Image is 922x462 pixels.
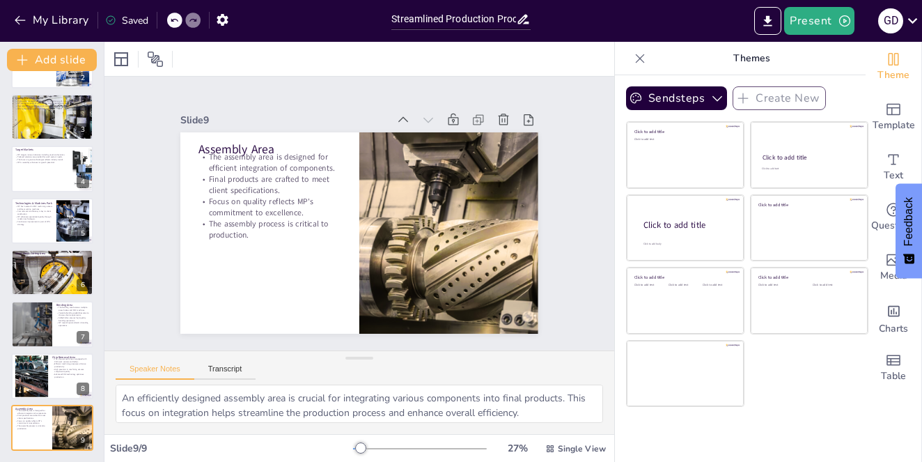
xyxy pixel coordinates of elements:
p: The assembly area is designed for efficient integration of components. [15,409,48,414]
button: My Library [10,9,95,31]
button: Duplicate Slide [53,409,70,426]
button: Delete Slide [72,202,89,219]
div: Slide 9 / 9 [110,442,353,455]
span: Template [873,118,915,133]
div: Click to add title [634,129,734,134]
button: Export to PowerPoint [754,7,781,35]
p: Focus on quality reflects MP's commitment to excellence. [15,419,48,424]
button: Present [784,7,854,35]
p: Technologies & Machines Park [15,201,52,205]
div: Click to add body [643,242,731,246]
p: MP meets high standards in bending operations. [56,322,89,327]
span: Media [880,268,907,284]
div: 8 [11,353,93,399]
div: Get real-time input from your audience [866,192,921,242]
button: Sendsteps [626,86,727,110]
div: 9 [11,405,93,451]
span: Theme [877,68,909,83]
p: High-quality materials are essential for compliance with industry standards. [15,100,89,102]
textarea: An efficiently designed assembly area is crucial for integrating various components into final pr... [116,385,603,423]
div: Click to add text [634,138,734,141]
p: Bending Area [56,303,89,307]
p: Target Markets [15,148,69,152]
div: 5 [77,227,89,240]
button: Speaker Notes [116,364,194,380]
button: Duplicate Slide [53,202,70,219]
p: Tailored solutions are provided for each sector's needs. [15,156,69,159]
button: Delete Slide [72,98,89,115]
div: Click to add title [643,220,733,231]
div: Add text boxes [866,142,921,192]
span: Questions [871,218,916,233]
p: Skilled labor ensures high-quality bending operations. [56,317,89,322]
div: 7 [11,301,93,347]
span: Position [147,51,164,68]
p: Continuous improvement is part of MP's strategy. [15,220,52,225]
button: Duplicate Slide [53,98,70,115]
p: MP sources a variety of materials for diverse applications. [15,102,89,105]
div: Slide 9 [180,114,388,127]
button: Transcript [194,364,256,380]
p: Themes [651,42,852,75]
p: The assembly process is critical to production. [198,218,342,240]
div: Layout [110,48,132,70]
button: Create New [733,86,826,110]
p: Assembly Area [198,141,342,157]
div: Add ready made slides [866,92,921,142]
div: 4 [77,176,89,188]
div: 6 [11,249,93,295]
p: Advanced CNC technology optimizes production. [52,373,89,378]
button: Add slide [7,49,97,71]
div: Add charts and graphs [866,293,921,343]
div: Click to add title [758,201,858,207]
button: Duplicate Slide [53,150,70,167]
p: Focus on quality reflects MP's commitment to excellence. [198,197,342,219]
div: Click to add text [758,284,802,287]
div: 6 [77,279,89,291]
p: The chip removal area is equipped with CNC work centers and lathes. [52,357,89,362]
span: Table [881,369,906,384]
span: Charts [879,321,908,337]
button: Delete Slide [72,254,89,270]
p: The bending area features multiple press brakes and CNC machines. [56,307,89,311]
div: Change the overall theme [866,42,921,92]
p: The assembly area is designed for efficient integration of components. [198,152,342,174]
button: Duplicate Slide [53,357,70,374]
button: Delete Slide [72,409,89,426]
p: Chip Removal Area [52,355,89,359]
p: MP targets various industries including naval and aviation. [15,153,69,156]
div: 4 [11,146,93,192]
button: Delete Slide [72,357,89,374]
p: Final products are crafted to meet client specifications. [198,174,342,197]
div: Click to add text [669,284,700,287]
div: Add images, graphics, shapes or video [866,242,921,293]
span: Feedback [903,197,915,246]
div: 9 [77,434,89,447]
div: Saved [105,14,148,27]
div: Click to add text [634,284,666,287]
p: Assembly Area [15,407,48,411]
div: 7 [77,331,89,344]
p: High precision in machining ensures component quality. [52,368,89,373]
button: Duplicate Slide [53,254,70,270]
p: High productivity is achieved through modern technology. [15,258,89,261]
div: 3 [77,123,89,136]
p: Quality Materials [15,96,89,100]
button: Delete Slide [72,305,89,322]
div: 2 [77,72,89,84]
p: The assembly process is critical to production. [15,424,48,429]
p: Commitment to efficiency is key to client satisfaction. [15,210,52,215]
div: Click to add title [763,153,855,162]
span: Single View [558,443,606,454]
p: MP has invested in CNC machining centers and laser cutting machines. [15,205,52,210]
span: Text [884,168,903,183]
div: Click to add title [634,275,734,280]
p: Precision in cutting operations ensures high-quality components. [15,260,89,263]
p: Commitment to quality materials ensures product reliability. [15,105,89,107]
input: Insert title [391,9,517,29]
p: The focus on green technologies reflects industry trends. [15,158,69,161]
div: Add a table [866,343,921,393]
p: Sheet Metal Cutting Area [15,252,89,256]
p: MP's versatility enhances its growth potential. [15,161,69,164]
p: MP operates advanced cutting centers and laser machines. [15,255,89,258]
